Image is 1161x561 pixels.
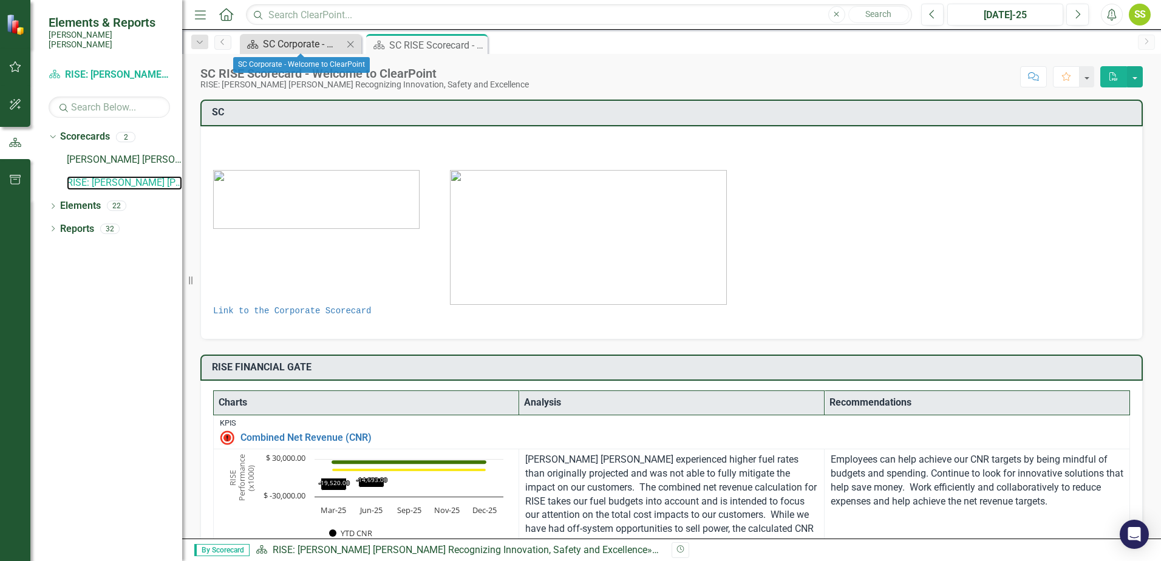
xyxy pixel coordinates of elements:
[194,544,250,556] span: By Scorecard
[107,201,126,211] div: 22
[60,199,101,213] a: Elements
[49,97,170,118] input: Search Below...
[67,176,182,190] a: RISE: [PERSON_NAME] [PERSON_NAME] Recognizing Innovation, Safety and Excellence
[319,478,350,487] text: -19,520.00
[450,170,727,305] img: mceclip0%20v2.jpg
[100,223,120,234] div: 32
[952,8,1059,22] div: [DATE]-25
[434,505,460,515] text: Nov-25
[67,153,182,167] a: [PERSON_NAME] [PERSON_NAME] CORPORATE Balanced Scorecard
[1129,4,1151,25] button: SS
[220,419,1123,427] div: KPIs
[263,36,343,52] div: SC Corporate - Welcome to ClearPoint
[332,467,487,472] g: Gate 1 (min CNR for 50% potential payout), series 2 of 3. Line with 5 data points.
[266,452,305,463] text: $ 30,000.00
[227,455,256,501] text: RISE Performance (x1000)
[321,478,347,491] path: Mar-25, -19,520. YTD CNR .
[359,505,383,515] text: Jun-25
[116,132,135,142] div: 2
[256,543,662,557] div: »
[243,36,343,52] a: SC Corporate - Welcome to ClearPoint
[49,30,170,50] small: [PERSON_NAME] [PERSON_NAME]
[332,460,487,464] g: Gate 2 (min CNR for 100% potential payout), series 3 of 3. Line with 5 data points.
[831,453,1123,508] p: Employees can help achieve our CNR targets by being mindful of budgets and spending. Continue to ...
[49,68,170,82] a: RISE: [PERSON_NAME] [PERSON_NAME] Recognizing Innovation, Safety and Excellence
[1120,520,1149,549] div: Open Intercom Messenger
[60,222,94,236] a: Reports
[213,306,371,316] a: Link to the Corporate Scorecard
[472,505,497,515] text: Dec-25
[848,6,909,23] button: Search
[49,15,170,30] span: Elements & Reports
[6,14,27,35] img: ClearPoint Strategy
[356,475,387,484] text: -14,693.00
[264,490,305,501] text: $ -30,000.00
[329,528,373,539] button: Show YTD CNR
[200,67,529,80] div: SC RISE Scorecard - Welcome to ClearPoint
[200,80,529,89] div: RISE: [PERSON_NAME] [PERSON_NAME] Recognizing Innovation, Safety and Excellence
[273,544,647,556] a: RISE: [PERSON_NAME] [PERSON_NAME] Recognizing Innovation, Safety and Excellence
[60,130,110,144] a: Scorecards
[246,4,912,25] input: Search ClearPoint...
[212,362,1135,373] h3: RISE FINANCIAL GATE
[947,4,1063,25] button: [DATE]-25
[212,107,1135,118] h3: SC
[240,432,1123,443] a: Combined Net Revenue (CNR)
[389,38,485,53] div: SC RISE Scorecard - Welcome to ClearPoint
[865,9,891,19] span: Search
[220,430,234,445] img: Not Meeting Target
[233,57,370,73] div: SC Corporate - Welcome to ClearPoint
[397,505,421,515] text: Sep-25
[321,505,346,515] text: Mar-25
[359,478,384,488] path: Jun-25, -14,693. YTD CNR .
